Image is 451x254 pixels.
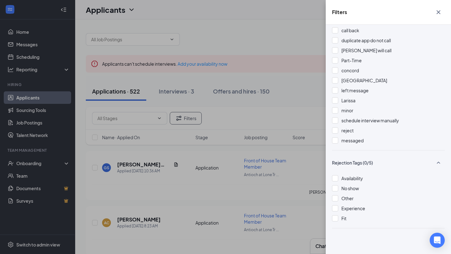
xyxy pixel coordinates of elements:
span: Experience [341,206,365,211]
span: messaged [341,138,364,143]
span: duplicate app do not call [341,38,391,43]
span: [GEOGRAPHIC_DATA] [341,78,387,83]
span: Fit [341,216,346,221]
span: left message [341,88,369,93]
span: minor [341,108,353,113]
span: Other [341,196,354,201]
span: call back [341,28,359,33]
span: Availability [341,175,363,181]
span: No show [341,185,359,191]
span: schedule interview manually [341,118,399,123]
svg: SmallChevronUp [435,159,442,166]
span: Rejection Tags (0/5) [332,160,373,166]
span: [PERSON_NAME] will call [341,48,391,53]
span: reject [341,128,354,133]
button: Cross [432,6,445,18]
h5: Filters [332,9,347,16]
span: concord [341,68,359,73]
svg: Cross [435,8,442,16]
span: Larissa [341,98,355,103]
button: SmallChevronUp [432,157,445,169]
span: Part-Time [341,58,362,63]
div: Open Intercom Messenger [430,233,445,248]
